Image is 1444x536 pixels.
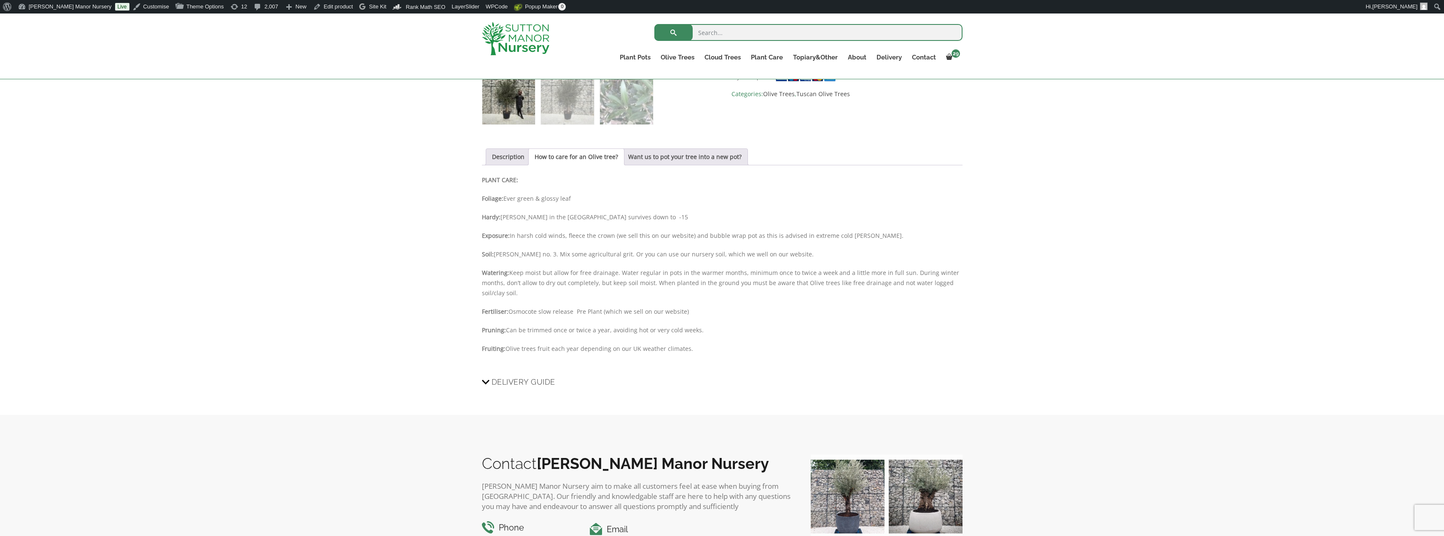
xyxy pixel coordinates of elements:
span: [PERSON_NAME] [1372,3,1417,10]
a: 29 [941,51,963,63]
a: Want us to pot your tree into a new pot? [628,149,742,165]
img: Check out this beauty we potted at our nursery today ❤️‍🔥 A huge, ancient gnarled Olive tree plan... [889,460,963,533]
a: Contact [907,51,941,63]
img: Tuscan Olive Tree XXL 1.90 - 2.40 [482,72,535,124]
span: Delivery Guide [492,374,555,390]
a: Olive Trees [763,90,795,98]
p: In harsh cold winds, fleece the crown (we sell this on our website) and bubble wrap pot as this i... [482,231,963,241]
input: Search... [654,24,963,41]
p: Olive trees fruit each year depending on our UK weather climates. [482,344,963,354]
a: Plant Pots [615,51,656,63]
p: Keep moist but allow for free drainage. Water regular in pots in the warmer months, minimum once ... [482,268,963,298]
strong: PLANT CARE: [482,176,518,184]
a: Description [492,149,524,165]
p: Ever green & glossy leaf [482,194,963,204]
img: Tuscan Olive Tree XXL 1.90 - 2.40 - Image 2 [541,72,594,124]
img: Tuscan Olive Tree XXL 1.90 - 2.40 - Image 3 [600,72,653,124]
p: [PERSON_NAME] in the [GEOGRAPHIC_DATA] survives down to -15 [482,212,963,222]
img: logo [482,22,549,55]
span: Site Kit [369,3,386,10]
strong: Foliage: [482,194,503,202]
strong: Pruning: [482,326,506,334]
p: Can be trimmed once or twice a year, avoiding hot or very cold weeks. [482,325,963,335]
h4: Phone [482,521,578,534]
p: Osmocote slow release Pre Plant (which we sell on our website) [482,307,963,317]
a: How to care for an Olive tree? [535,149,618,165]
b: [PERSON_NAME] Manor Nursery [537,455,769,472]
h2: Contact [482,455,794,472]
span: 29 [952,49,960,58]
h4: Email [590,523,793,536]
a: About [843,51,871,63]
span: Rank Math SEO [406,4,445,10]
strong: Hardy: [482,213,500,221]
img: A beautiful multi-stem Spanish Olive tree potted in our luxurious fibre clay pots 😍😍 [811,460,885,533]
a: Delivery [871,51,907,63]
a: Live [115,3,129,11]
p: [PERSON_NAME] no. 3. Mix some agricultural grit. Or you can use our nursery soil, which we well o... [482,249,963,259]
a: Cloud Trees [699,51,746,63]
a: Olive Trees [656,51,699,63]
strong: Fertiliser: [482,307,508,315]
strong: Fruiting: [482,345,506,353]
span: Categories: , [731,89,962,99]
strong: Watering: [482,269,509,277]
p: [PERSON_NAME] Manor Nursery aim to make all customers feel at ease when buying from [GEOGRAPHIC_D... [482,481,794,512]
strong: Exposure: [482,232,510,240]
a: Tuscan Olive Trees [796,90,850,98]
a: Topiary&Other [788,51,843,63]
strong: Soil: [482,250,494,258]
a: Plant Care [746,51,788,63]
span: 0 [558,3,566,11]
